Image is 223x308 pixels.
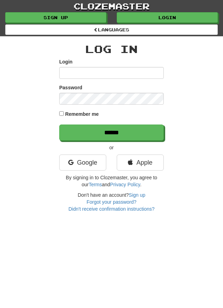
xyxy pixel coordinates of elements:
h2: Log In [59,43,164,55]
a: Apple [117,155,164,171]
label: Login [59,58,72,65]
a: Privacy Policy [110,182,140,187]
a: Languages [5,24,218,35]
a: Didn't receive confirmation instructions? [68,206,154,212]
p: or [59,144,164,151]
a: Forgot your password? [86,199,136,205]
div: Don't have an account? [59,191,164,212]
label: Remember me [65,111,99,118]
label: Password [59,84,82,91]
a: Terms [89,182,102,187]
p: By signing in to Clozemaster, you agree to our and . [59,174,164,188]
a: Google [59,155,106,171]
a: Sign up [129,192,145,198]
a: Sign up [5,12,106,23]
a: Login [117,12,218,23]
